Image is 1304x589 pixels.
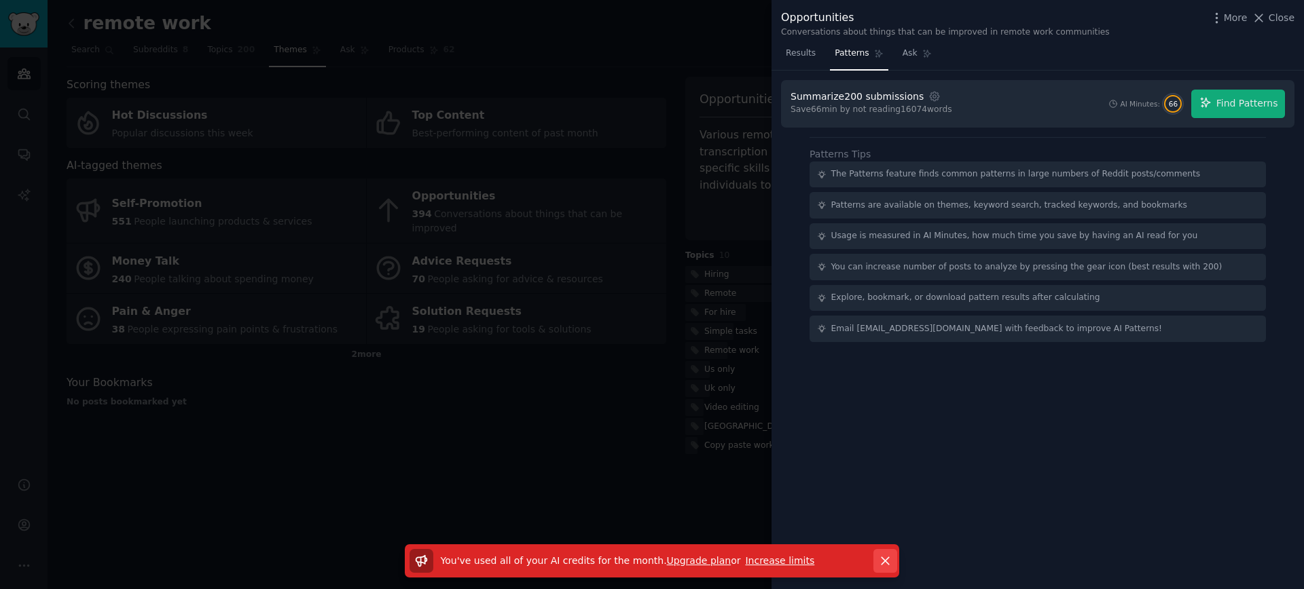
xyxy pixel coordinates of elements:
label: Patterns Tips [810,149,871,159]
span: Results [786,47,816,60]
span: Ask [903,47,918,60]
div: or [667,555,815,566]
span: Find Patterns [1216,96,1278,111]
a: Increase limits [745,555,814,566]
div: The Patterns feature finds common patterns in large numbers of Reddit posts/comments [831,168,1201,180]
div: AI Minutes: [1120,99,1160,109]
div: Save 66 min by not reading 16074 words [791,104,952,116]
button: More [1210,11,1248,25]
a: Patterns [830,43,888,71]
span: 66 [1169,99,1178,109]
button: Find Patterns [1191,90,1285,118]
div: Explore, bookmark, or download pattern results after calculating [831,292,1100,304]
div: Summarize 200 submissions [791,90,924,104]
span: More [1224,11,1248,25]
span: Close [1269,11,1294,25]
div: Email [EMAIL_ADDRESS][DOMAIN_NAME] with feedback to improve AI Patterns! [831,323,1163,335]
div: Usage is measured in AI Minutes, how much time you save by having an AI read for you [831,230,1198,242]
div: Patterns are available on themes, keyword search, tracked keywords, and bookmarks [831,199,1187,212]
div: You can increase number of posts to analyze by pressing the gear icon (best results with 200) [831,261,1222,273]
button: Close [1252,11,1294,25]
span: Patterns [835,47,869,60]
a: Ask [898,43,937,71]
a: Results [781,43,820,71]
div: Conversations about things that can be improved in remote work communities [781,26,1110,39]
div: Opportunities [781,9,1110,26]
